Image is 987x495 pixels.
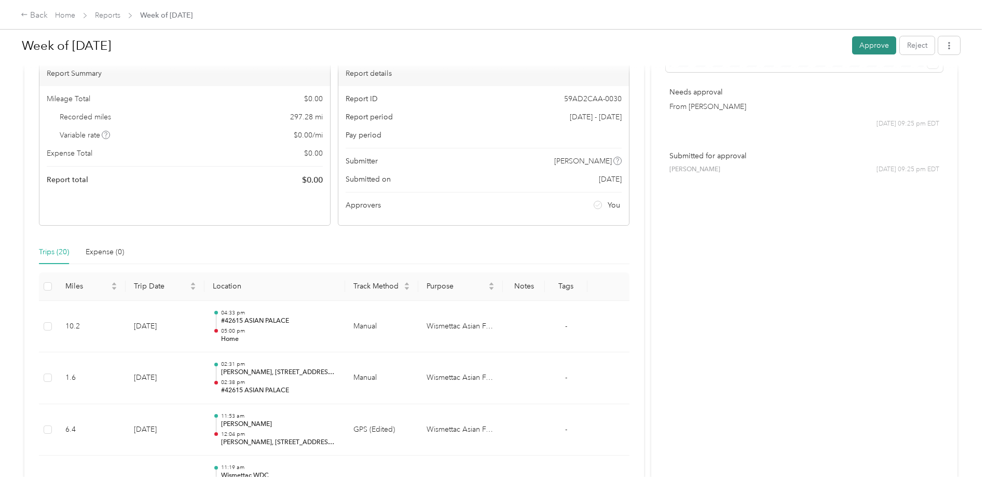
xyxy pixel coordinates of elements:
[346,112,393,122] span: Report period
[345,301,418,353] td: Manual
[126,404,204,456] td: [DATE]
[190,281,196,287] span: caret-up
[427,282,486,291] span: Purpose
[302,174,323,186] span: $ 0.00
[204,272,345,301] th: Location
[221,335,337,344] p: Home
[608,200,620,211] span: You
[565,476,567,485] span: -
[57,272,126,301] th: Miles
[221,309,337,317] p: 04:33 pm
[669,101,939,112] p: From [PERSON_NAME]
[47,174,88,185] span: Report total
[418,301,503,353] td: Wismettac Asian Foods
[221,431,337,438] p: 12:04 pm
[221,464,337,471] p: 11:19 am
[404,285,410,292] span: caret-down
[221,361,337,368] p: 02:31 pm
[669,165,720,174] span: [PERSON_NAME]
[126,272,204,301] th: Trip Date
[554,156,612,167] span: [PERSON_NAME]
[134,282,188,291] span: Trip Date
[39,246,69,258] div: Trips (20)
[418,352,503,404] td: Wismettac Asian Foods
[346,130,381,141] span: Pay period
[418,272,503,301] th: Purpose
[57,301,126,353] td: 10.2
[669,150,939,161] p: Submitted for approval
[669,87,939,98] p: Needs approval
[346,200,381,211] span: Approvers
[21,9,48,22] div: Back
[346,93,378,104] span: Report ID
[126,301,204,353] td: [DATE]
[564,93,622,104] span: 59AD2CAA-0030
[55,11,75,20] a: Home
[290,112,323,122] span: 297.28 mi
[404,281,410,287] span: caret-up
[346,174,391,185] span: Submitted on
[503,272,545,301] th: Notes
[221,386,337,395] p: #42615 ASIAN PALACE
[22,33,845,58] h1: Week of September 22 2025
[570,112,622,122] span: [DATE] - [DATE]
[221,438,337,447] p: [PERSON_NAME], [STREET_ADDRESS][PERSON_NAME]
[65,282,109,291] span: Miles
[126,352,204,404] td: [DATE]
[221,412,337,420] p: 11:53 am
[60,130,111,141] span: Variable rate
[95,11,120,20] a: Reports
[221,368,337,377] p: [PERSON_NAME], [STREET_ADDRESS][PERSON_NAME]
[900,36,935,54] button: Reject
[86,246,124,258] div: Expense (0)
[346,156,378,167] span: Submitter
[60,112,111,122] span: Recorded miles
[221,317,337,326] p: #42615 ASIAN PALACE
[599,174,622,185] span: [DATE]
[57,404,126,456] td: 6.4
[852,36,896,54] button: Approve
[565,425,567,434] span: -
[565,322,567,331] span: -
[294,130,323,141] span: $ 0.00 / mi
[111,285,117,292] span: caret-down
[221,471,337,480] p: Wismettac WDC
[876,119,939,129] span: [DATE] 09:25 pm EDT
[221,420,337,429] p: [PERSON_NAME]
[190,285,196,292] span: caret-down
[353,282,402,291] span: Track Method
[565,373,567,382] span: -
[545,272,587,301] th: Tags
[47,93,90,104] span: Mileage Total
[929,437,987,495] iframe: Everlance-gr Chat Button Frame
[488,285,495,292] span: caret-down
[47,148,92,159] span: Expense Total
[111,281,117,287] span: caret-up
[304,93,323,104] span: $ 0.00
[57,352,126,404] td: 1.6
[876,165,939,174] span: [DATE] 09:25 pm EDT
[221,379,337,386] p: 02:38 pm
[418,404,503,456] td: Wismettac Asian Foods
[221,327,337,335] p: 05:00 pm
[345,272,418,301] th: Track Method
[345,352,418,404] td: Manual
[345,404,418,456] td: GPS (Edited)
[140,10,193,21] span: Week of [DATE]
[304,148,323,159] span: $ 0.00
[488,281,495,287] span: caret-up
